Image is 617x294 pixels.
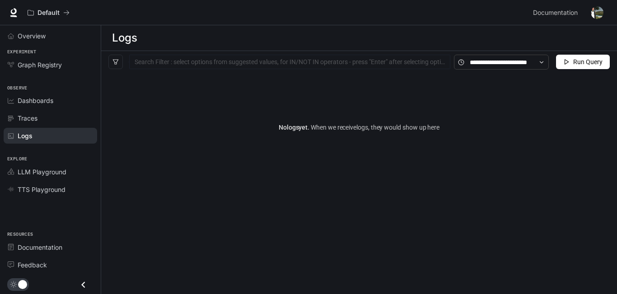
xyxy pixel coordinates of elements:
span: Graph Registry [18,60,62,70]
span: When we receive logs , they would show up here [309,124,439,131]
img: User avatar [591,6,603,19]
span: Documentation [18,243,62,252]
a: Traces [4,110,97,126]
button: filter [108,55,123,69]
span: Dashboards [18,96,53,105]
a: Feedback [4,257,97,273]
p: Default [37,9,60,17]
button: Run Query [556,55,610,69]
span: Overview [18,31,46,41]
article: No logs yet. [279,122,439,132]
a: TTS Playground [4,182,97,197]
a: Graph Registry [4,57,97,73]
span: TTS Playground [18,185,65,194]
span: Logs [18,131,33,140]
a: Documentation [4,239,97,255]
span: filter [112,59,119,65]
a: LLM Playground [4,164,97,180]
span: Feedback [18,260,47,270]
span: Documentation [533,7,578,19]
button: All workspaces [23,4,74,22]
button: Close drawer [73,275,93,294]
a: Dashboards [4,93,97,108]
a: Documentation [529,4,584,22]
span: LLM Playground [18,167,66,177]
span: Traces [18,113,37,123]
span: Run Query [573,57,603,67]
button: User avatar [588,4,606,22]
a: Logs [4,128,97,144]
a: Overview [4,28,97,44]
h1: Logs [112,29,137,47]
span: Dark mode toggle [18,279,27,289]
